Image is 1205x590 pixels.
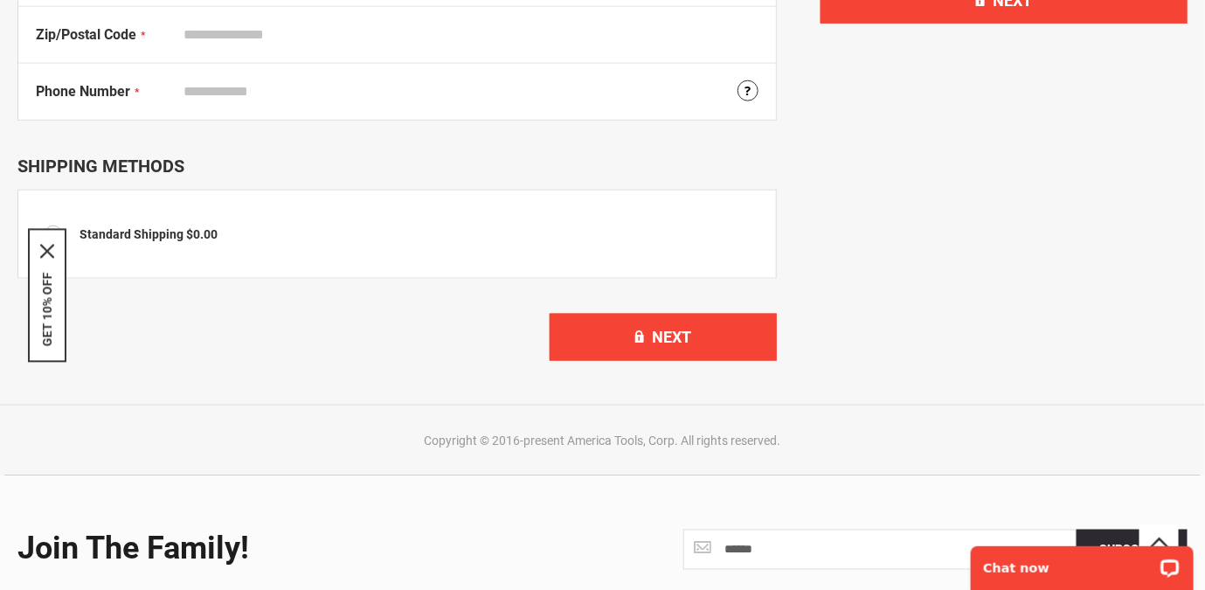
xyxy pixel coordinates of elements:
[40,244,54,258] svg: close icon
[40,272,54,346] button: GET 10% OFF
[40,244,54,258] button: Close
[17,156,777,177] div: Shipping Methods
[653,328,692,346] span: Next
[80,227,184,241] span: Standard Shipping
[959,535,1205,590] iframe: LiveChat chat widget
[36,26,136,43] span: Zip/Postal Code
[1077,530,1188,570] button: Subscribe
[550,314,777,361] button: Next
[39,432,1166,449] div: Copyright © 2016-present America Tools, Corp. All rights reserved.
[17,532,590,567] div: Join the Family!
[186,227,218,241] span: $0.00
[36,83,130,100] span: Phone Number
